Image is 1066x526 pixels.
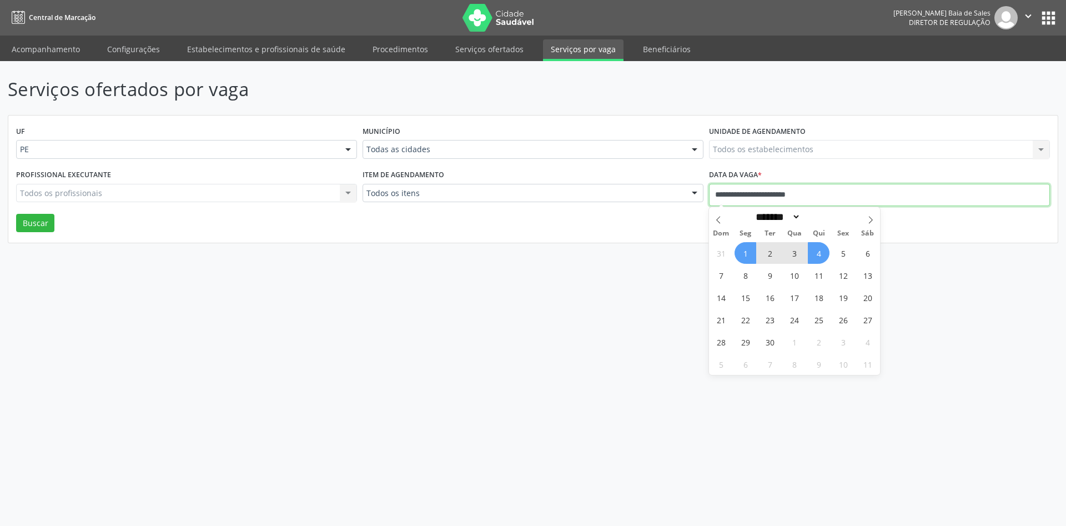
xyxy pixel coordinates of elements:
[1018,6,1039,29] button: 
[8,76,743,103] p: Serviços ofertados por vaga
[893,8,990,18] div: [PERSON_NAME] Baia de Sales
[831,230,856,237] span: Sex
[543,39,623,61] a: Serviços por vaga
[20,144,334,155] span: PE
[709,123,806,141] label: Unidade de agendamento
[710,309,732,330] span: Setembro 21, 2025
[16,214,54,233] button: Buscar
[735,242,756,264] span: Setembro 1, 2025
[710,242,732,264] span: Agosto 31, 2025
[783,353,805,375] span: Outubro 8, 2025
[783,331,805,353] span: Outubro 1, 2025
[759,353,781,375] span: Outubro 7, 2025
[179,39,353,59] a: Estabelecimentos e profissionais de saúde
[752,211,801,223] select: Month
[99,39,168,59] a: Configurações
[808,287,829,308] span: Setembro 18, 2025
[759,309,781,330] span: Setembro 23, 2025
[1039,8,1058,28] button: apps
[783,242,805,264] span: Setembro 3, 2025
[16,123,25,141] label: UF
[710,264,732,286] span: Setembro 7, 2025
[16,167,111,184] label: Profissional executante
[759,242,781,264] span: Setembro 2, 2025
[808,309,829,330] span: Setembro 25, 2025
[735,287,756,308] span: Setembro 15, 2025
[909,18,990,27] span: Diretor de regulação
[709,167,762,184] label: Data da vaga
[857,309,878,330] span: Setembro 27, 2025
[735,309,756,330] span: Setembro 22, 2025
[759,287,781,308] span: Setembro 16, 2025
[782,230,807,237] span: Qua
[363,123,400,141] label: Município
[8,8,95,27] a: Central de Marcação
[635,39,698,59] a: Beneficiários
[366,188,681,199] span: Todos os itens
[783,309,805,330] span: Setembro 24, 2025
[832,309,854,330] span: Setembro 26, 2025
[807,230,831,237] span: Qui
[709,230,733,237] span: Dom
[857,331,878,353] span: Outubro 4, 2025
[857,242,878,264] span: Setembro 6, 2025
[857,287,878,308] span: Setembro 20, 2025
[857,264,878,286] span: Setembro 13, 2025
[1022,10,1034,22] i: 
[733,230,758,237] span: Seg
[783,264,805,286] span: Setembro 10, 2025
[447,39,531,59] a: Serviços ofertados
[832,242,854,264] span: Setembro 5, 2025
[365,39,436,59] a: Procedimentos
[783,287,805,308] span: Setembro 17, 2025
[832,353,854,375] span: Outubro 10, 2025
[759,331,781,353] span: Setembro 30, 2025
[994,6,1018,29] img: img
[759,264,781,286] span: Setembro 9, 2025
[801,211,837,223] input: Year
[758,230,782,237] span: Ter
[735,353,756,375] span: Outubro 6, 2025
[366,144,681,155] span: Todas as cidades
[710,331,732,353] span: Setembro 28, 2025
[857,353,878,375] span: Outubro 11, 2025
[832,331,854,353] span: Outubro 3, 2025
[808,353,829,375] span: Outubro 9, 2025
[808,242,829,264] span: Setembro 4, 2025
[735,331,756,353] span: Setembro 29, 2025
[710,287,732,308] span: Setembro 14, 2025
[808,264,829,286] span: Setembro 11, 2025
[29,13,95,22] span: Central de Marcação
[4,39,88,59] a: Acompanhamento
[832,287,854,308] span: Setembro 19, 2025
[735,264,756,286] span: Setembro 8, 2025
[710,353,732,375] span: Outubro 5, 2025
[856,230,880,237] span: Sáb
[832,264,854,286] span: Setembro 12, 2025
[808,331,829,353] span: Outubro 2, 2025
[363,167,444,184] label: Item de agendamento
